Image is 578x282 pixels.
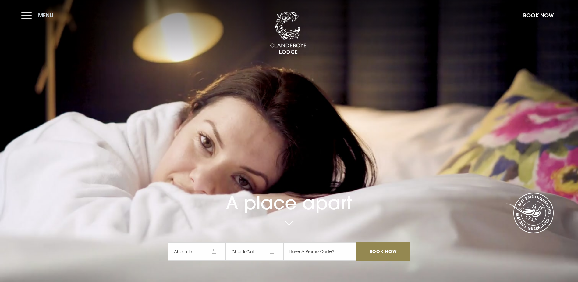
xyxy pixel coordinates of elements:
[520,9,557,22] button: Book Now
[21,9,56,22] button: Menu
[168,175,410,214] h1: A place apart
[270,12,307,55] img: Clandeboye Lodge
[168,242,226,261] span: Check In
[284,242,356,261] input: Have A Promo Code?
[356,242,410,261] input: Book Now
[38,12,53,19] span: Menu
[226,242,284,261] span: Check Out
